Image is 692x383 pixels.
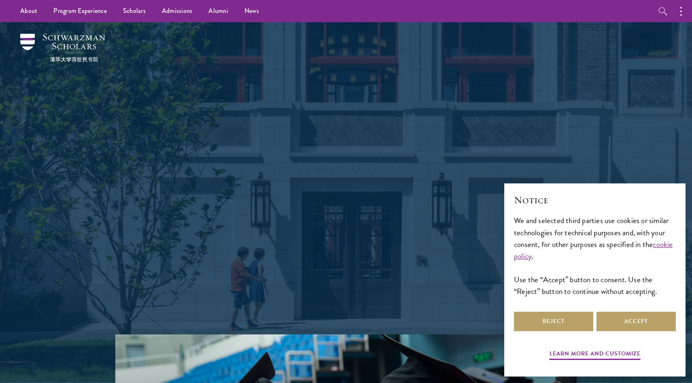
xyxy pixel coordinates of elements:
button: Accept [596,312,676,331]
img: Schwarzman Scholars [20,34,105,62]
h2: Notice [514,193,676,207]
button: Learn more and customize [550,349,641,361]
a: cookie policy [514,238,673,262]
div: We and selected third parties use cookies or similar technologies for technical purposes and, wit... [514,215,676,297]
button: Reject [514,312,593,331]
